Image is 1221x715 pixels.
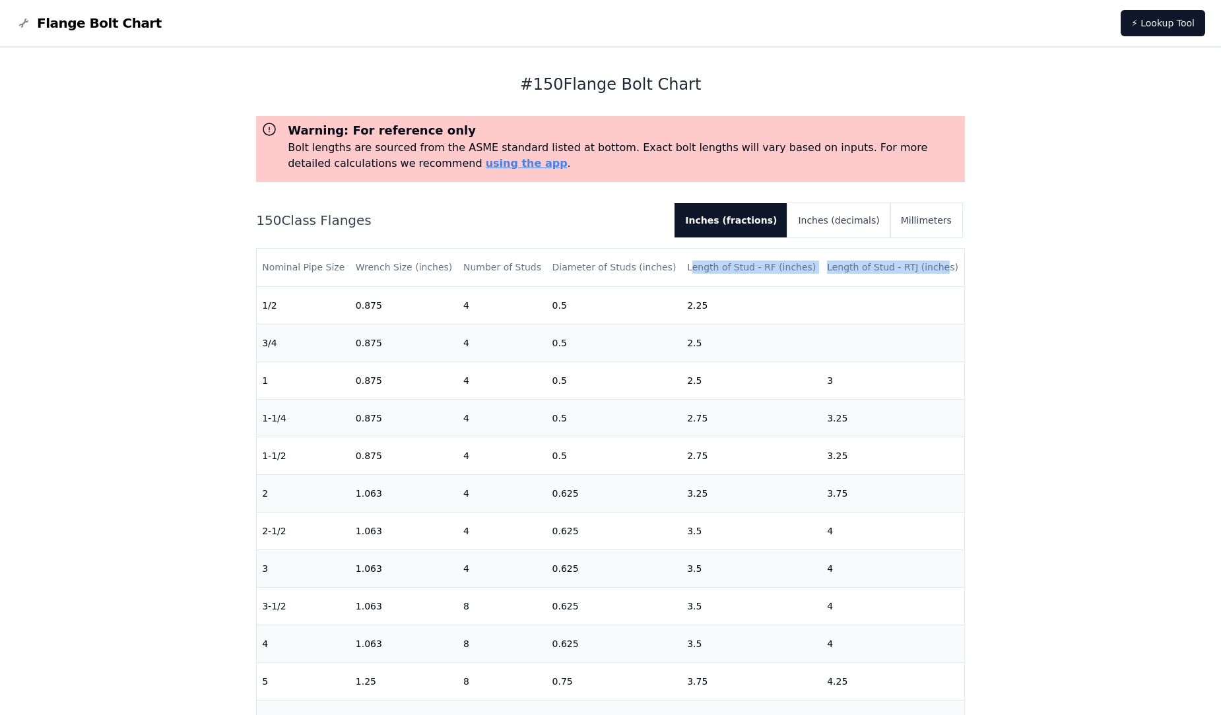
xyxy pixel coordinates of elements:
[547,587,682,625] td: 0.625
[16,15,32,31] img: Flange Bolt Chart Logo
[822,625,964,662] td: 4
[257,361,350,399] td: 1
[547,324,682,361] td: 0.5
[682,324,822,361] td: 2.5
[350,437,458,474] td: 0.875
[682,549,822,587] td: 3.5
[458,361,547,399] td: 4
[547,286,682,324] td: 0.5
[1121,10,1205,36] a: ⚡ Lookup Tool
[458,474,547,512] td: 4
[822,437,964,474] td: 3.25
[458,437,547,474] td: 4
[675,203,787,237] button: Inches (fractions)
[486,157,568,170] a: using the app
[822,549,964,587] td: 4
[822,249,964,286] th: Length of Stud - RTJ (inches)
[257,549,350,587] td: 3
[787,203,890,237] button: Inches (decimals)
[350,625,458,662] td: 1.063
[890,203,962,237] button: Millimeters
[256,211,664,230] h2: 150 Class Flanges
[458,512,547,549] td: 4
[822,587,964,625] td: 4
[682,662,822,700] td: 3.75
[257,286,350,324] td: 1/2
[350,474,458,512] td: 1.063
[547,474,682,512] td: 0.625
[547,662,682,700] td: 0.75
[350,549,458,587] td: 1.063
[257,399,350,437] td: 1-1/4
[547,437,682,474] td: 0.5
[682,286,822,324] td: 2.25
[682,512,822,549] td: 3.5
[257,324,350,361] td: 3/4
[257,587,350,625] td: 3-1/2
[350,286,458,324] td: 0.875
[822,512,964,549] td: 4
[682,474,822,512] td: 3.25
[257,474,350,512] td: 2
[350,399,458,437] td: 0.875
[682,437,822,474] td: 2.75
[458,399,547,437] td: 4
[822,399,964,437] td: 3.25
[288,140,960,171] p: Bolt lengths are sourced from the ASME standard listed at bottom. Exact bolt lengths will vary ba...
[16,14,162,32] a: Flange Bolt Chart LogoFlange Bolt Chart
[458,587,547,625] td: 8
[257,662,350,700] td: 5
[350,662,458,700] td: 1.25
[547,625,682,662] td: 0.625
[350,324,458,361] td: 0.875
[257,249,350,286] th: Nominal Pipe Size
[257,625,350,662] td: 4
[350,512,458,549] td: 1.063
[288,121,960,140] h3: Warning: For reference only
[822,361,964,399] td: 3
[547,249,682,286] th: Diameter of Studs (inches)
[257,437,350,474] td: 1-1/2
[350,361,458,399] td: 0.875
[37,14,162,32] span: Flange Bolt Chart
[547,361,682,399] td: 0.5
[458,286,547,324] td: 4
[458,662,547,700] td: 8
[547,399,682,437] td: 0.5
[256,74,965,95] h1: # 150 Flange Bolt Chart
[350,249,458,286] th: Wrench Size (inches)
[547,549,682,587] td: 0.625
[547,512,682,549] td: 0.625
[682,399,822,437] td: 2.75
[822,474,964,512] td: 3.75
[458,549,547,587] td: 4
[822,662,964,700] td: 4.25
[682,361,822,399] td: 2.5
[458,324,547,361] td: 4
[682,249,822,286] th: Length of Stud - RF (inches)
[682,587,822,625] td: 3.5
[350,587,458,625] td: 1.063
[458,625,547,662] td: 8
[257,512,350,549] td: 2-1/2
[682,625,822,662] td: 3.5
[458,249,547,286] th: Number of Studs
